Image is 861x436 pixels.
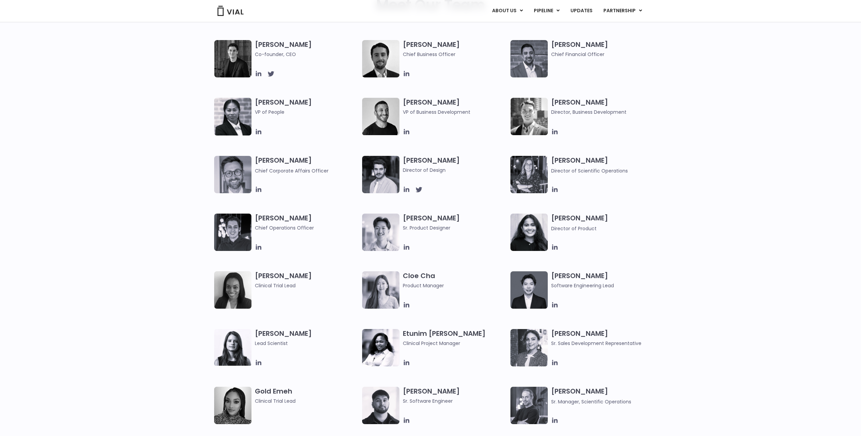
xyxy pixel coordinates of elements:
span: Clinical Trial Lead [255,397,359,405]
img: Catie [214,98,251,135]
img: Headshot of smiling man named Jared [510,387,548,424]
h3: [PERSON_NAME] [255,40,359,58]
a: ABOUT USMenu Toggle [487,5,528,17]
h3: Gold Emeh [255,387,359,405]
h3: [PERSON_NAME] [551,156,655,175]
img: A woman wearing a leopard print shirt in a black and white photo. [214,387,251,424]
img: A black and white photo of a man in a suit attending a Summit. [214,40,251,77]
span: Chief Financial Officer [551,51,655,58]
img: A black and white photo of a woman smiling. [214,271,251,309]
span: Sr. Product Designer [403,224,507,232]
span: Co-founder, CEO [255,51,359,58]
h3: [PERSON_NAME] [255,156,359,175]
img: Headshot of smiling man named Samir [510,40,548,77]
span: Sr. Software Engineer [403,397,507,405]
a: PIPELINEMenu Toggle [528,5,565,17]
img: Smiling woman named Gabriella [510,329,548,366]
h3: [PERSON_NAME] [551,40,655,58]
span: Chief Corporate Affairs Officer [255,167,329,174]
span: VP of Business Development [403,108,507,116]
h3: [PERSON_NAME] [551,329,655,347]
img: Headshot of smiling man named Albert [362,156,399,193]
img: Headshot of smiling woman named Elia [214,329,251,366]
h3: [PERSON_NAME] [403,98,507,116]
span: Director, Business Development [551,108,655,116]
img: A black and white photo of a man smiling. [362,98,399,135]
h3: [PERSON_NAME] [551,98,655,116]
span: Sr. Manager, Scientific Operations [551,398,631,405]
span: Director of Design [403,166,507,174]
span: Clinical Trial Lead [255,282,359,289]
h3: [PERSON_NAME] [255,214,359,232]
img: Image of smiling woman named Etunim [362,329,399,366]
img: A black and white photo of a man in a suit holding a vial. [362,40,399,77]
h3: [PERSON_NAME] [403,156,507,174]
h3: [PERSON_NAME] [255,98,359,126]
span: Product Manager [403,282,507,289]
span: Director of Scientific Operations [551,167,628,174]
h3: [PERSON_NAME] [551,271,655,289]
span: Clinical Project Manager [403,340,507,347]
h3: [PERSON_NAME] [403,214,507,232]
img: Paolo-M [214,156,251,193]
h3: [PERSON_NAME] [255,271,359,289]
h3: [PERSON_NAME] [551,387,655,405]
span: Software Engineering Lead [551,282,655,289]
a: PARTNERSHIPMenu Toggle [598,5,648,17]
h3: Cloe Cha [403,271,507,289]
h3: [PERSON_NAME] [403,387,507,405]
img: A black and white photo of a smiling man in a suit at ARVO 2023. [510,98,548,135]
img: Headshot of smiling man named Josh [214,214,251,251]
span: Director of Product [551,225,597,232]
h3: Etunim [PERSON_NAME] [403,329,507,347]
img: Brennan [362,214,399,251]
span: VP of People [255,108,359,116]
img: Cloe [362,271,399,309]
span: Chief Business Officer [403,51,507,58]
span: Chief Operations Officer [255,224,359,232]
h3: [PERSON_NAME] [403,40,507,58]
span: Sr. Sales Development Representative [551,340,655,347]
span: Lead Scientist [255,340,359,347]
img: Headshot of smiling woman named Sarah [510,156,548,193]
a: UPDATES [565,5,598,17]
img: Smiling woman named Dhruba [510,214,548,251]
h3: [PERSON_NAME] [551,214,655,232]
img: Vial Logo [217,6,244,16]
img: Headshot of smiling of man named Gurman [362,387,399,424]
h3: [PERSON_NAME] [255,329,359,347]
